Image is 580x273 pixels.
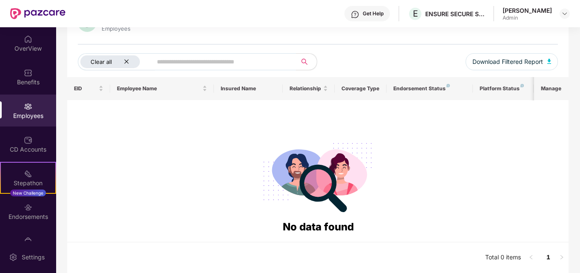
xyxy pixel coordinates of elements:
[100,25,132,32] div: Employees
[283,77,335,100] th: Relationship
[283,221,354,233] span: No data found
[124,59,129,64] span: close
[78,53,155,70] button: Clear allclose
[10,190,46,196] div: New Challenge
[24,135,32,144] img: svg+xml;base64,PHN2ZyBpZD0iQ0RfQWNjb3VudHMiIGRhdGEtbmFtZT0iQ0QgQWNjb3VudHMiIHhtbG5zPSJodHRwOi8vd3...
[520,84,524,87] img: svg+xml;base64,PHN2ZyB4bWxucz0iaHR0cDovL3d3dy53My5vcmcvMjAwMC9zdmciIHdpZHRoPSI4IiBoZWlnaHQ9IjgiIH...
[1,178,55,187] div: Stepathon
[466,53,558,70] button: Download Filtered Report
[555,251,569,264] button: right
[503,14,552,21] div: Admin
[91,58,112,65] span: Clear all
[24,68,32,77] img: svg+xml;base64,PHN2ZyBpZD0iQmVuZWZpdHMiIHhtbG5zPSJodHRwOi8vd3d3LnczLm9yZy8yMDAwL3N2ZyIgd2lkdGg9Ij...
[24,169,32,178] img: svg+xml;base64,PHN2ZyB4bWxucz0iaHR0cDovL3d3dy53My5vcmcvMjAwMC9zdmciIHdpZHRoPSIyMSIgaGVpZ2h0PSIyMC...
[9,253,17,261] img: svg+xml;base64,PHN2ZyBpZD0iU2V0dGluZy0yMHgyMCIgeG1sbnM9Imh0dHA6Ly93d3cudzMub3JnLzIwMDAvc3ZnIiB3aW...
[524,251,538,264] li: Previous Page
[485,251,521,264] li: Total 0 items
[413,9,418,19] span: E
[393,85,466,92] div: Endorsement Status
[351,10,359,19] img: svg+xml;base64,PHN2ZyBpZD0iSGVscC0zMngzMiIgeG1sbnM9Imh0dHA6Ly93d3cudzMub3JnLzIwMDAvc3ZnIiB3aWR0aD...
[110,77,214,100] th: Employee Name
[555,251,569,264] li: Next Page
[296,53,317,70] button: search
[503,6,552,14] div: [PERSON_NAME]
[561,10,568,17] img: svg+xml;base64,PHN2ZyBpZD0iRHJvcGRvd24tMzJ4MzIiIHhtbG5zPSJodHRwOi8vd3d3LnczLm9yZy8yMDAwL3N2ZyIgd2...
[472,57,543,66] span: Download Filtered Report
[74,85,97,92] span: EID
[10,8,65,19] img: New Pazcare Logo
[290,85,321,92] span: Relationship
[24,236,32,245] img: svg+xml;base64,PHN2ZyBpZD0iTXlfT3JkZXJzIiBkYXRhLW5hbWU9Ik15IE9yZGVycyIgeG1sbnM9Imh0dHA6Ly93d3cudz...
[559,255,564,260] span: right
[24,102,32,110] img: svg+xml;base64,PHN2ZyBpZD0iRW1wbG95ZWVzIiB4bWxucz0iaHR0cDovL3d3dy53My5vcmcvMjAwMC9zdmciIHdpZHRoPS...
[67,77,111,100] th: EID
[363,10,384,17] div: Get Help
[214,77,283,100] th: Insured Name
[524,251,538,264] button: left
[335,77,387,100] th: Coverage Type
[547,59,552,64] img: svg+xml;base64,PHN2ZyB4bWxucz0iaHR0cDovL3d3dy53My5vcmcvMjAwMC9zdmciIHhtbG5zOnhsaW5rPSJodHRwOi8vd3...
[19,253,47,261] div: Settings
[534,77,569,100] th: Manage
[480,85,526,92] div: Platform Status
[257,132,380,219] img: svg+xml;base64,PHN2ZyB4bWxucz0iaHR0cDovL3d3dy53My5vcmcvMjAwMC9zdmciIHdpZHRoPSIyODgiIGhlaWdodD0iMj...
[117,85,201,92] span: Employee Name
[446,84,450,87] img: svg+xml;base64,PHN2ZyB4bWxucz0iaHR0cDovL3d3dy53My5vcmcvMjAwMC9zdmciIHdpZHRoPSI4IiBoZWlnaHQ9IjgiIH...
[529,255,534,260] span: left
[541,251,555,264] li: 1
[425,10,485,18] div: ENSURE SECURE SERVICES PRIVATE LIMITED
[24,34,32,43] img: svg+xml;base64,PHN2ZyBpZD0iSG9tZSIgeG1sbnM9Imh0dHA6Ly93d3cudzMub3JnLzIwMDAvc3ZnIiB3aWR0aD0iMjAiIG...
[296,58,313,65] span: search
[541,251,555,264] a: 1
[24,203,32,211] img: svg+xml;base64,PHN2ZyBpZD0iRW5kb3JzZW1lbnRzIiB4bWxucz0iaHR0cDovL3d3dy53My5vcmcvMjAwMC9zdmciIHdpZH...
